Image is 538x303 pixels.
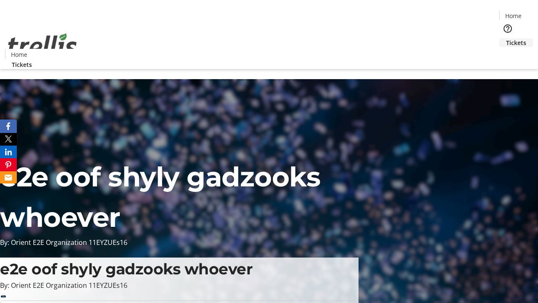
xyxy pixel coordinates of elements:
span: Tickets [506,38,526,47]
a: Home [500,11,527,20]
span: Home [11,50,27,59]
span: Tickets [12,60,32,69]
span: Home [505,11,522,20]
a: Tickets [499,38,533,47]
a: Tickets [5,60,39,69]
a: Home [5,50,32,59]
button: Cart [499,47,516,64]
button: Help [499,20,516,37]
img: Orient E2E Organization 11EYZUEs16's Logo [5,24,80,66]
